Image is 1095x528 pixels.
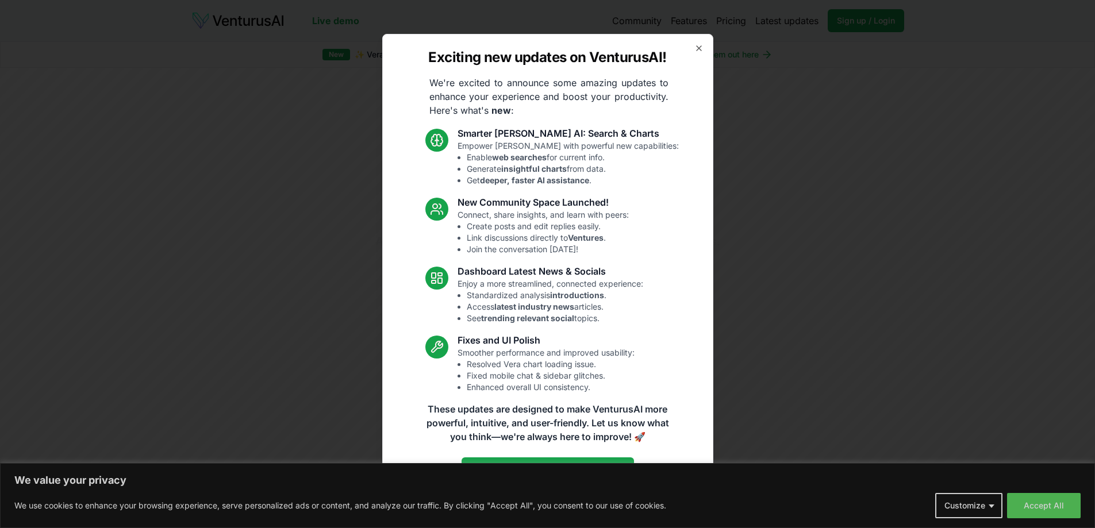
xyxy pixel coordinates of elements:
li: Link discussions directly to . [467,232,629,244]
p: Empower [PERSON_NAME] with powerful new capabilities: [458,140,679,186]
li: Join the conversation [DATE]! [467,244,629,255]
strong: insightful charts [501,164,567,174]
li: Fixed mobile chat & sidebar glitches. [467,370,635,381]
strong: latest industry news [494,302,574,311]
li: Resolved Vera chart loading issue. [467,359,635,370]
strong: web searches [492,152,547,162]
h2: Exciting new updates on VenturusAI! [428,48,666,67]
p: We're excited to announce some amazing updates to enhance your experience and boost your producti... [420,76,678,117]
strong: new [491,105,511,116]
li: Create posts and edit replies easily. [467,221,629,232]
p: Enjoy a more streamlined, connected experience: [458,278,643,324]
a: Read the full announcement on our blog! [462,457,634,480]
strong: introductions [550,290,604,300]
strong: trending relevant social [481,313,574,323]
p: Connect, share insights, and learn with peers: [458,209,629,255]
strong: deeper, faster AI assistance [480,175,589,185]
h3: Fixes and UI Polish [458,333,635,347]
h3: New Community Space Launched! [458,195,629,209]
h3: Smarter [PERSON_NAME] AI: Search & Charts [458,126,679,140]
li: Standardized analysis . [467,290,643,301]
li: Enhanced overall UI consistency. [467,381,635,393]
li: See topics. [467,313,643,324]
p: Smoother performance and improved usability: [458,347,635,393]
li: Get . [467,175,679,186]
li: Access articles. [467,301,643,313]
strong: Ventures [568,233,604,242]
p: These updates are designed to make VenturusAI more powerful, intuitive, and user-friendly. Let us... [419,402,677,444]
li: Generate from data. [467,163,679,175]
li: Enable for current info. [467,152,679,163]
h3: Dashboard Latest News & Socials [458,264,643,278]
